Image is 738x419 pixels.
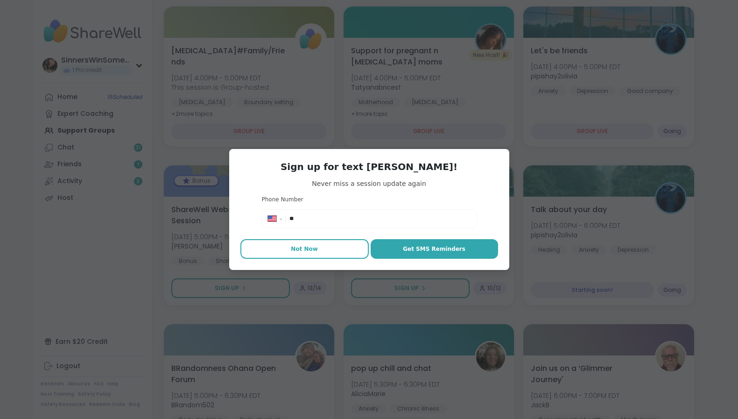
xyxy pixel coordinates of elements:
[403,245,465,253] span: Get SMS Reminders
[262,196,477,204] h3: Phone Number
[240,239,369,259] button: Not Now
[240,160,498,173] h3: Sign up for text [PERSON_NAME]!
[240,179,498,188] span: Never miss a session update again
[291,245,318,253] span: Not Now
[371,239,498,259] button: Get SMS Reminders
[268,216,276,221] img: United States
